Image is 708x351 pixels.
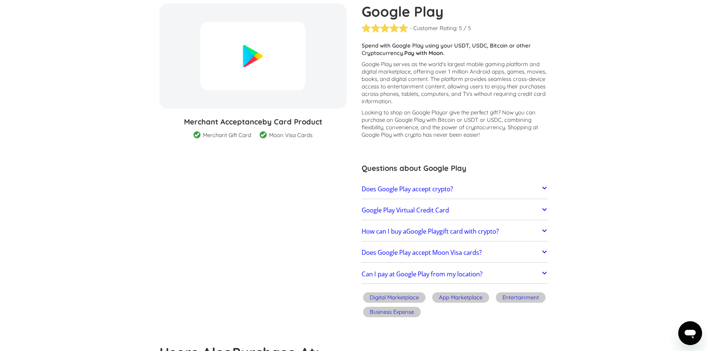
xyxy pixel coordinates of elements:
a: App Marketplace [431,291,491,306]
h3: Questions about Google Play [362,163,549,174]
a: Does Google Play accept crypto? [362,181,549,197]
div: Merchant Gift Card [203,131,251,139]
a: Digital Marketplace [362,291,427,306]
p: Looking to shop on Google Play ? Now you can purchase on Google Play with Bitcoin or USDT or USDC... [362,109,549,139]
h2: How can I buy a gift card with crypto? [362,228,499,235]
span: Google Play [406,227,439,235]
div: Moon Visa Cards [269,131,313,139]
div: App Marketplace [439,294,482,301]
iframe: Button to launch messaging window [678,321,702,345]
h3: Merchant Acceptance [159,116,347,127]
a: How can I buy aGoogle Playgift card with crypto? [362,224,549,239]
h1: Google Play [362,3,549,20]
h2: Can I pay at Google Play from my location? [362,270,482,278]
a: Entertainment [494,291,547,306]
div: Entertainment [502,294,539,301]
p: Google Play serves as the world's largest mobile gaming platform and digital marketplace, offerin... [362,61,549,105]
div: Digital Marketplace [370,294,419,301]
span: or give the perfect gift [442,109,498,116]
h2: Does Google Play accept crypto? [362,185,453,193]
p: Spend with Google Play using your USDT, USDC, Bitcoin or other Cryptocurrency. [362,42,549,57]
a: Can I pay at Google Play from my location? [362,266,549,282]
div: Business Expense [370,308,414,316]
strong: Pay with Moon. [404,49,444,56]
a: Does Google Play accept Moon Visa cards? [362,245,549,261]
div: - Customer Rating: [410,25,458,32]
div: / 5 [463,25,471,32]
h2: Google Play Virtual Credit Card [362,207,449,214]
h2: Does Google Play accept Moon Visa cards? [362,249,482,256]
a: Google Play Virtual Credit Card [362,202,549,218]
a: Business Expense [362,306,422,320]
span: by Card Product [262,117,322,126]
div: 5 [459,25,462,32]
